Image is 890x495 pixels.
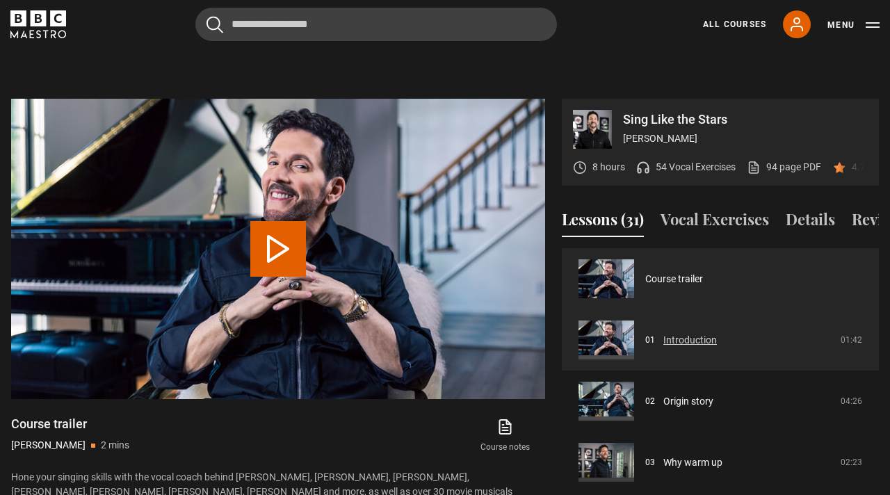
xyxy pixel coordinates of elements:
button: Details [786,208,835,237]
input: Search [195,8,557,41]
a: Course trailer [645,272,703,286]
button: Vocal Exercises [661,208,769,237]
h1: Course trailer [11,416,129,432]
p: [PERSON_NAME] [11,438,86,453]
button: Toggle navigation [827,18,880,32]
p: 8 hours [592,160,625,175]
p: [PERSON_NAME] [623,131,868,146]
video-js: Video Player [11,99,545,399]
svg: BBC Maestro [10,10,66,38]
a: 94 page PDF [747,160,821,175]
a: Course notes [466,416,545,456]
a: Origin story [663,394,713,409]
button: Lessons (31) [562,208,644,237]
a: Introduction [663,333,717,348]
a: Why warm up [663,455,722,470]
p: 2 mins [101,438,129,453]
p: Sing Like the Stars [623,113,868,126]
p: 54 Vocal Exercises [656,160,736,175]
button: Play Video [250,221,306,277]
button: Submit the search query [207,16,223,33]
a: All Courses [703,18,766,31]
